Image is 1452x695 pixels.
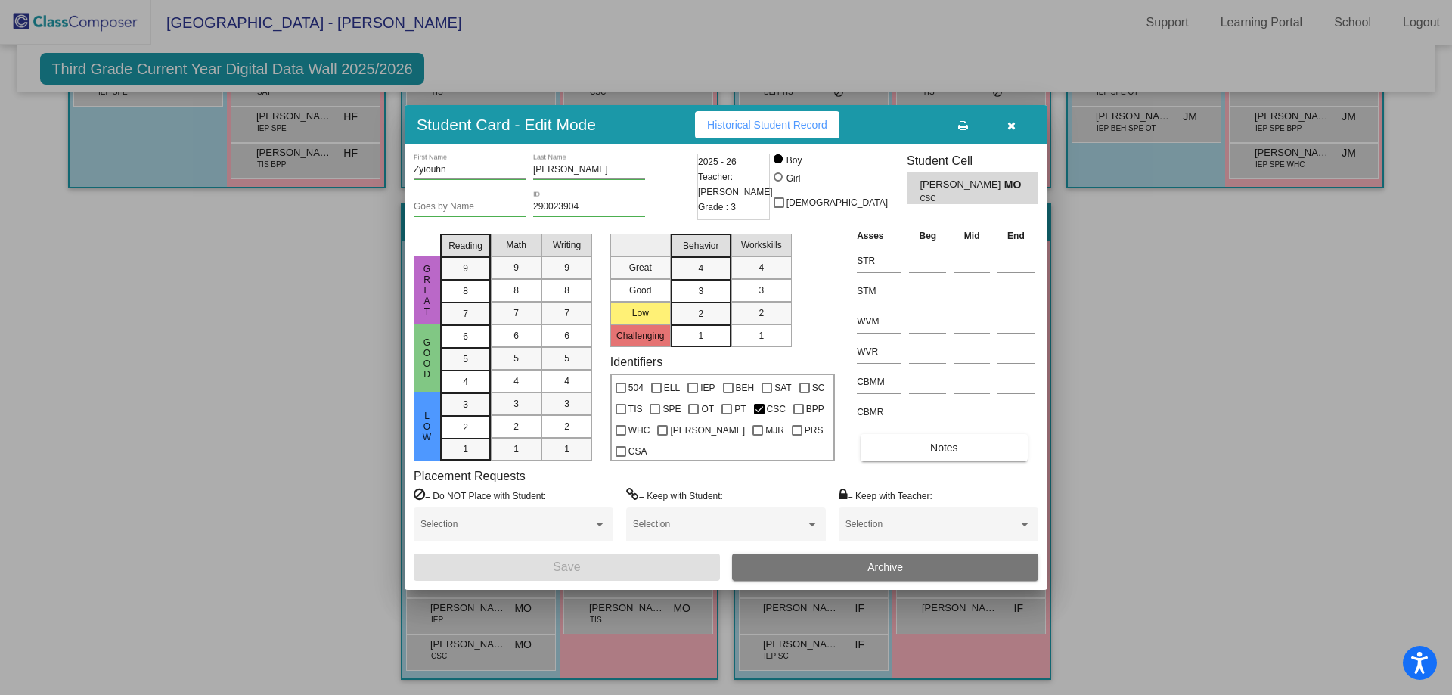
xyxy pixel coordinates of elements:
th: Beg [905,228,950,244]
span: OT [701,400,714,418]
span: Good [420,337,434,380]
span: Teacher: [PERSON_NAME] [698,169,773,200]
span: 7 [463,307,468,321]
span: MO [1004,177,1025,193]
span: 3 [759,284,764,297]
input: assessment [857,280,901,303]
span: Behavior [683,239,718,253]
div: Girl [786,172,801,185]
button: Historical Student Record [695,111,839,138]
span: [DEMOGRAPHIC_DATA] [786,194,888,212]
span: 2 [564,420,569,433]
span: 1 [759,329,764,343]
span: Math [506,238,526,252]
label: = Keep with Teacher: [839,488,932,503]
span: [PERSON_NAME] [920,177,1004,193]
span: CSC [767,400,786,418]
span: 5 [463,352,468,366]
span: Workskills [741,238,782,252]
span: BPP [806,400,824,418]
th: Asses [853,228,905,244]
label: Identifiers [610,355,662,369]
button: Archive [732,554,1038,581]
span: 6 [463,330,468,343]
h3: Student Cell [907,154,1038,168]
span: WHC [628,421,650,439]
span: MJR [765,421,784,439]
span: SC [812,379,825,397]
span: Great [420,264,434,317]
span: 1 [463,442,468,456]
span: 4 [564,374,569,388]
span: 3 [698,284,703,298]
span: 5 [513,352,519,365]
input: assessment [857,401,901,424]
input: assessment [857,250,901,272]
input: Enter ID [533,202,645,213]
span: 2 [698,307,703,321]
span: 7 [513,306,519,320]
span: SAT [774,379,791,397]
span: Writing [553,238,581,252]
input: assessment [857,340,901,363]
label: Placement Requests [414,469,526,483]
span: Reading [448,239,482,253]
button: Save [414,554,720,581]
span: 4 [513,374,519,388]
span: 6 [513,329,519,343]
h3: Student Card - Edit Mode [417,115,596,134]
label: = Do NOT Place with Student: [414,488,546,503]
span: IEP [700,379,715,397]
span: 4 [698,262,703,275]
span: PT [734,400,746,418]
span: [PERSON_NAME] [670,421,745,439]
span: 504 [628,379,644,397]
span: CSA [628,442,647,461]
span: 3 [463,398,468,411]
span: 1 [564,442,569,456]
input: assessment [857,310,901,333]
span: Low [420,411,434,442]
span: PRS [805,421,824,439]
span: ELL [664,379,680,397]
span: 9 [463,262,468,275]
span: 2025 - 26 [698,154,737,169]
span: 8 [463,284,468,298]
input: assessment [857,371,901,393]
span: 2 [463,420,468,434]
span: SPE [662,400,681,418]
span: 2 [513,420,519,433]
span: CSC [920,193,993,204]
span: 1 [698,329,703,343]
input: goes by name [414,202,526,213]
th: End [994,228,1038,244]
span: Save [553,560,580,573]
span: 3 [564,397,569,411]
span: 9 [564,261,569,275]
span: Notes [930,442,958,454]
span: 5 [564,352,569,365]
button: Notes [861,434,1027,461]
span: 3 [513,397,519,411]
span: 6 [564,329,569,343]
span: 4 [759,261,764,275]
div: Boy [786,154,802,167]
span: 7 [564,306,569,320]
span: 4 [463,375,468,389]
label: = Keep with Student: [626,488,723,503]
span: Grade : 3 [698,200,736,215]
span: 1 [513,442,519,456]
span: BEH [736,379,755,397]
span: 8 [564,284,569,297]
th: Mid [950,228,994,244]
span: 9 [513,261,519,275]
span: 8 [513,284,519,297]
span: TIS [628,400,643,418]
span: Archive [867,561,903,573]
span: Historical Student Record [707,119,827,131]
span: 2 [759,306,764,320]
